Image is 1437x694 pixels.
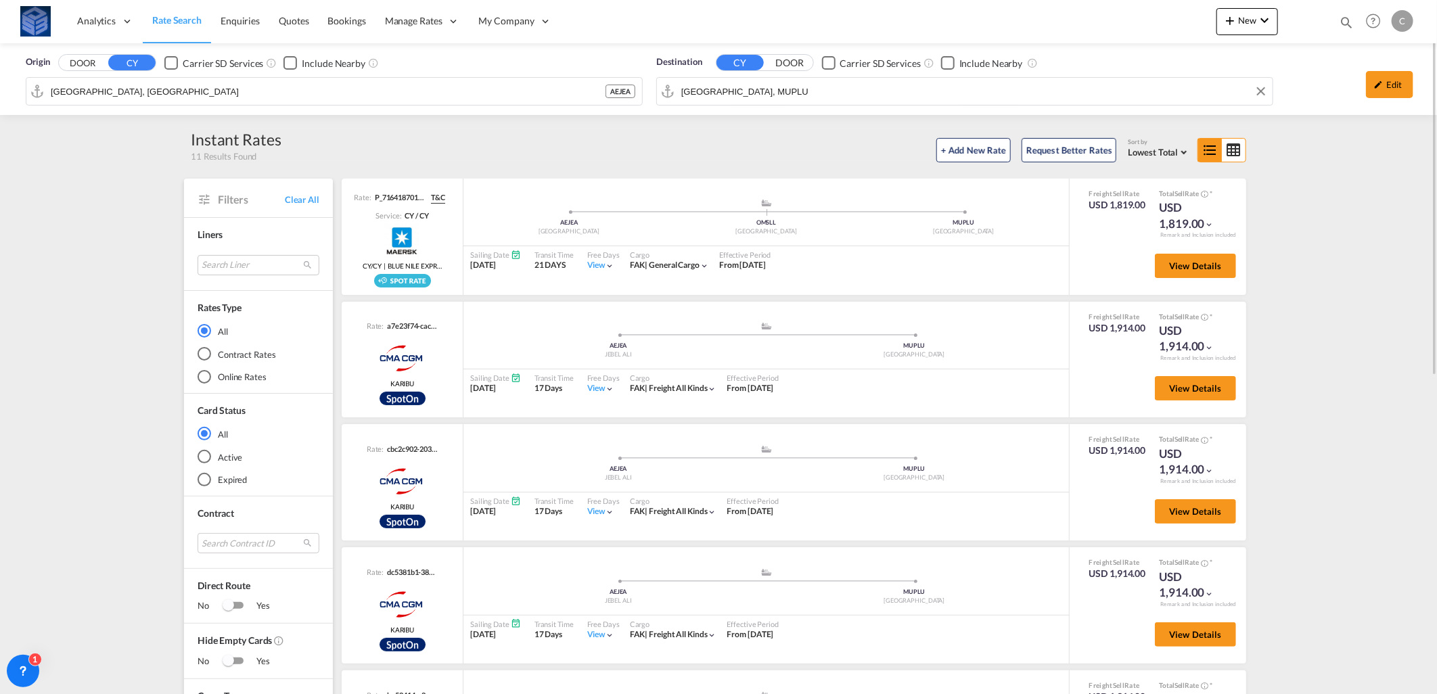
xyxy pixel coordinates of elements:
[758,323,775,329] md-icon: assets/icons/custom/ship-fill.svg
[1256,12,1273,28] md-icon: icon-chevron-down
[1089,312,1146,321] div: Freight Rate
[587,629,615,641] div: Viewicon-chevron-down
[534,619,574,629] div: Transit Time
[681,81,1266,101] input: Search by Port
[1339,15,1354,30] md-icon: icon-magnify
[630,619,717,629] div: Cargo
[668,218,865,227] div: OMSLL
[198,507,234,519] span: Contract
[1113,313,1124,321] span: Sell
[243,655,270,668] span: Yes
[374,274,431,287] img: Spot_rate_rollable_v2.png
[534,383,574,394] div: 17 Days
[534,260,574,271] div: 21 DAYS
[767,342,1063,350] div: MUPLU
[727,496,779,506] div: Effective Period
[1362,9,1385,32] span: Help
[1113,435,1124,443] span: Sell
[273,635,284,646] md-icon: Activate this filter to exclude rate cards without rates.
[1027,57,1038,68] md-icon: Unchecked: Ignores neighbouring ports when fetching rates.Checked : Includes neighbouring ports w...
[1208,435,1212,443] span: Subject to Remarks
[1159,557,1227,568] div: Total Rate
[630,629,708,641] div: freight all kinds
[198,634,319,655] span: Hide Empty Cards
[470,250,521,260] div: Sailing Date
[1150,478,1246,485] div: Remark and Inclusion included
[198,301,242,315] div: Rates Type
[198,655,223,668] span: No
[384,321,438,331] div: a7e23f74-caca-445c-887e-dfd6435496a3.278b51ae-c058-345d-adaf-6c43cb523848
[470,588,767,597] div: AEJEA
[401,210,428,221] div: CY / CY
[77,14,116,28] span: Analytics
[1159,434,1227,445] div: Total Rate
[511,618,521,628] md-icon: Schedules Available
[716,55,764,70] button: CY
[1089,567,1146,580] div: USD 1,914.00
[587,496,620,506] div: Free Days
[758,200,775,206] md-icon: assets/icons/custom/ship-fill.svg
[152,14,202,26] span: Rate Search
[374,274,431,287] div: Rollable available
[1169,629,1222,640] span: View Details
[198,370,319,384] md-radio-button: Online Rates
[1159,312,1227,323] div: Total Rate
[630,383,708,394] div: freight all kinds
[1128,147,1179,158] span: Lowest Total
[534,250,574,260] div: Transit Time
[1374,80,1384,89] md-icon: icon-pencil
[1150,354,1246,362] div: Remark and Inclusion included
[380,515,426,528] div: Rollable available
[587,373,620,383] div: Free Days
[470,619,521,629] div: Sailing Date
[719,260,766,270] span: From [DATE]
[1205,589,1214,599] md-icon: icon-chevron-down
[1159,323,1227,355] div: USD 1,914.00
[367,444,384,454] span: Rate:
[1205,466,1214,476] md-icon: icon-chevron-down
[302,57,365,70] div: Include Nearby
[656,55,702,69] span: Destination
[840,57,921,70] div: Carrier SD Services
[606,85,635,98] div: AEJEA
[587,619,620,629] div: Free Days
[385,224,419,258] img: Maersk Spot
[470,342,767,350] div: AEJEA
[923,57,934,68] md-icon: Unchecked: Search for CY (Container Yard) services for all selected carriers.Checked : Search for...
[470,373,521,383] div: Sailing Date
[198,427,319,440] md-radio-button: All
[198,347,319,361] md-radio-button: Contract Rates
[767,473,1063,482] div: [GEOGRAPHIC_DATA]
[368,588,436,622] img: CMACGM Spot
[470,473,767,482] div: JEBEL ALI
[380,392,426,405] div: Rollable available
[385,14,442,28] span: Manage Rates
[279,15,309,26] span: Quotes
[1174,558,1185,566] span: Sell
[1208,558,1212,566] span: Subject to Remarks
[380,515,426,528] img: CMA_CGM_Spot.png
[108,55,156,70] button: CY
[1113,681,1124,689] span: Sell
[183,57,263,70] div: Carrier SD Services
[1159,569,1227,601] div: USD 1,914.00
[198,324,319,338] md-radio-button: All
[1392,10,1413,32] div: C
[1208,313,1212,321] span: Subject to Remarks
[368,57,379,68] md-icon: Unchecked: Ignores neighbouring ports when fetching rates.Checked : Includes neighbouring ports w...
[719,260,766,271] div: From 13 Aug 2025
[384,444,438,454] div: cbc2c902-2038-452e-98d1-bc81e4c65eff.d25725e2-e8f4-3244-83ef-876830d42dfb
[367,321,384,331] span: Rate:
[1199,312,1208,322] button: Spot Rates are dynamic & can fluctuate with time
[727,629,774,641] div: From 01 Sep 2025
[1150,231,1246,239] div: Remark and Inclusion included
[1089,444,1146,457] div: USD 1,914.00
[1155,499,1236,524] button: View Details
[1089,557,1146,567] div: Freight Rate
[390,502,414,511] span: KARIBU
[388,261,442,271] span: BLUE NILE EXPRESS
[511,496,521,506] md-icon: Schedules Available
[1174,435,1185,443] span: Sell
[1159,446,1227,478] div: USD 1,914.00
[1362,9,1392,34] div: Help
